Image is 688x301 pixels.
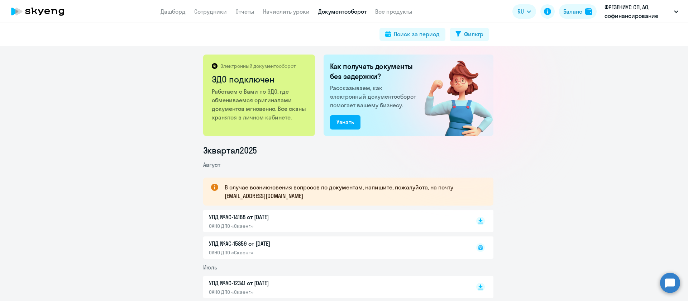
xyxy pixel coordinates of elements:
button: ФРЕЗЕНИУС СП, АО, софинансирование [601,3,682,20]
img: connected [413,55,493,136]
p: ОАНО ДПО «Скаенг» [209,223,359,229]
a: Дашборд [161,8,186,15]
p: В случае возникновения вопросов по документам, напишите, пожалуйста, на почту [EMAIL_ADDRESS][DOM... [225,183,481,200]
p: УПД №AC-14188 от [DATE] [209,213,359,221]
p: Работаем с Вами по ЭДО, где обмениваемся оригиналами документов мгновенно. Все сканы хранятся в л... [212,87,307,122]
button: Узнать [330,115,360,130]
p: ОАНО ДПО «Скаенг» [209,289,359,295]
button: Балансbalance [559,4,597,19]
a: Все продукты [375,8,412,15]
h2: ЭДО подключен [212,74,307,85]
a: Отчеты [235,8,254,15]
p: ФРЕЗЕНИУС СП, АО, софинансирование [605,3,671,20]
a: УПД №AC-12341 от [DATE]ОАНО ДПО «Скаенг» [209,279,461,295]
div: Фильтр [464,30,483,38]
span: Август [203,161,220,168]
a: Сотрудники [194,8,227,15]
span: Июль [203,264,217,271]
li: 3 квартал 2025 [203,145,493,156]
button: RU [512,4,536,19]
div: Узнать [336,118,354,126]
p: Рассказываем, как электронный документооборот помогает вашему бизнесу. [330,84,419,109]
button: Поиск за период [379,28,445,41]
img: balance [585,8,592,15]
p: Электронный документооборот [220,63,296,69]
div: Поиск за период [394,30,440,38]
a: Начислить уроки [263,8,310,15]
a: Документооборот [318,8,367,15]
p: УПД №AC-12341 от [DATE] [209,279,359,287]
div: Баланс [563,7,582,16]
h2: Как получать документы без задержки? [330,61,419,81]
a: УПД №AC-14188 от [DATE]ОАНО ДПО «Скаенг» [209,213,461,229]
button: Фильтр [450,28,489,41]
span: RU [517,7,524,16]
